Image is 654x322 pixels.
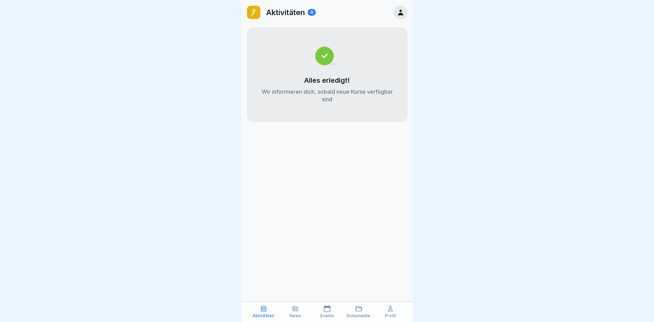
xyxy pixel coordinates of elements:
[304,76,350,84] p: Alles erledigt!
[320,313,334,318] p: Events
[315,47,339,65] img: completed.svg
[266,8,305,17] p: Aktivitäten
[261,88,394,103] p: Wir informieren dich, sobald neue Kurse verfügbar sind
[385,313,396,318] p: Profil
[308,9,316,16] div: 0
[289,313,301,318] p: News
[253,313,274,318] p: Aktivitäten
[347,313,370,318] p: Dokumente
[247,6,260,19] img: oo2rwhh5g6mqyfqxhtbddxvd.png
